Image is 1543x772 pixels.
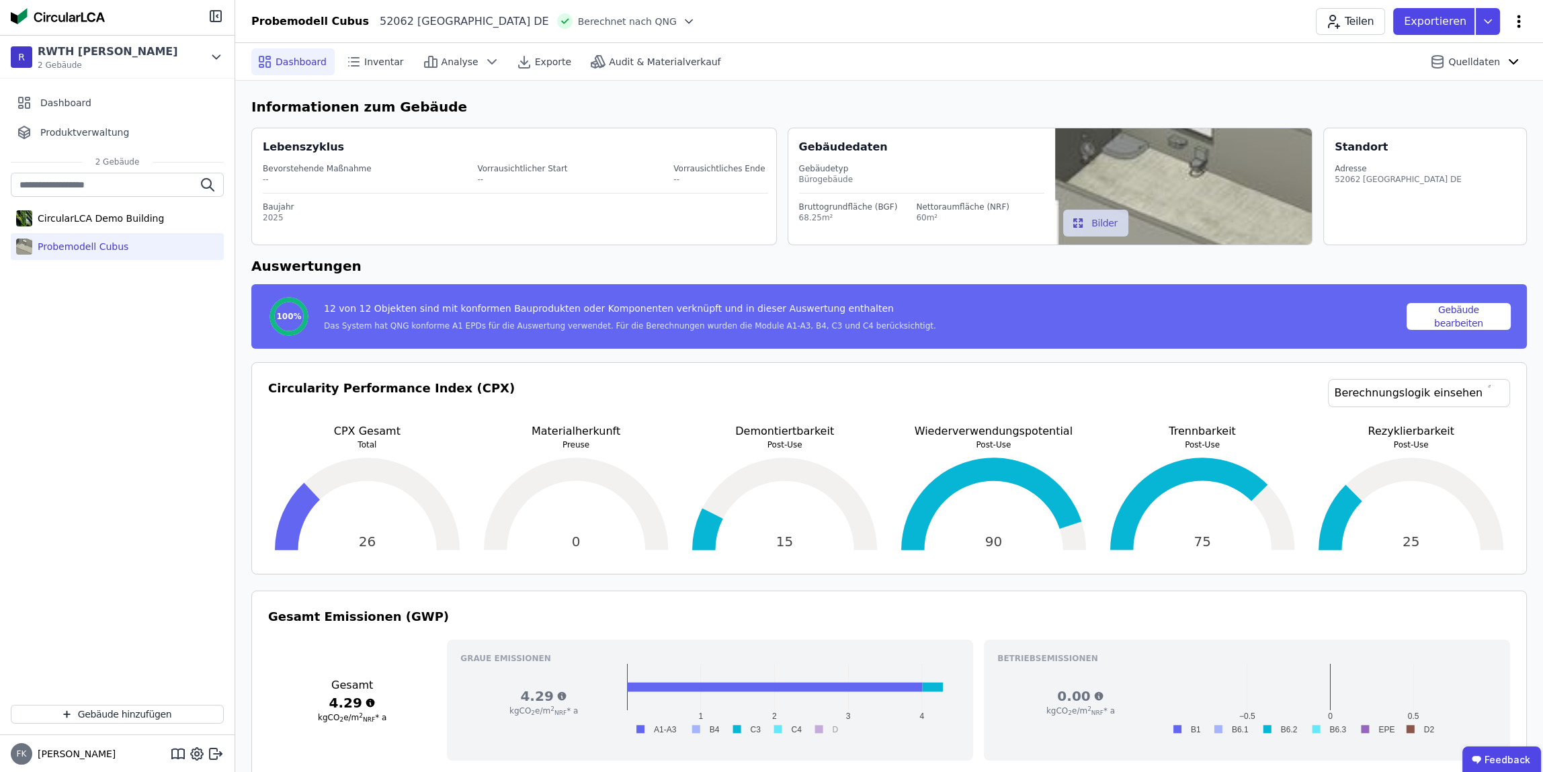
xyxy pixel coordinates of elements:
sup: 2 [550,705,554,712]
div: 60m² [916,212,1009,223]
div: 52062 [GEOGRAPHIC_DATA] DE [1335,174,1462,185]
button: Bilder [1063,210,1128,237]
sub: NRF [1091,710,1103,716]
div: Probemodell Cubus [251,13,369,30]
span: kgCO e/m * a [1046,706,1115,716]
span: Analyse [442,55,478,69]
span: Berechnet nach QNG [578,15,677,28]
div: -- [477,174,567,185]
div: Vorrausichtliches Ende [673,163,765,174]
h3: 0.00 [997,687,1164,705]
div: -- [673,174,765,185]
p: Demontiertbarkeit [685,423,884,439]
p: Materialherkunft [477,423,675,439]
sub: NRF [554,710,567,716]
span: Audit & Materialverkauf [609,55,720,69]
a: Berechnungslogik einsehen [1328,379,1510,407]
div: Vorrausichtlicher Start [477,163,567,174]
h3: Graue Emissionen [460,653,960,664]
p: Post-Use [685,439,884,450]
span: 2 Gebäude [38,60,178,71]
p: Rezyklierbarkeit [1312,423,1510,439]
p: CPX Gesamt [268,423,466,439]
span: Exporte [535,55,571,69]
span: Produktverwaltung [40,126,129,139]
sup: 2 [1087,705,1091,712]
h6: Informationen zum Gebäude [251,97,1527,117]
span: Quelldaten [1448,55,1500,69]
img: CircularLCA Demo Building [16,208,32,229]
h6: Auswertungen [251,256,1527,276]
h3: Circularity Performance Index (CPX) [268,379,515,423]
sub: 2 [1068,710,1072,716]
div: Adresse [1335,163,1462,174]
sup: 2 [359,712,363,719]
div: Nettoraumfläche (NRF) [916,202,1009,212]
div: Probemodell Cubus [32,240,128,253]
p: Wiederverwendungspotential [894,423,1093,439]
div: 2025 [263,212,768,223]
span: 100% [276,311,301,322]
p: Post-Use [1103,439,1302,450]
div: RWTH [PERSON_NAME] [38,44,178,60]
span: kgCO e/m * a [318,713,386,722]
div: Bruttogrundfläche (BGF) [799,202,898,212]
p: Post-Use [894,439,1093,450]
span: 2 Gebäude [82,157,153,167]
div: Bevorstehende Maßnahme [263,163,372,174]
div: 68.25m² [799,212,898,223]
div: 52062 [GEOGRAPHIC_DATA] DE [369,13,549,30]
button: Gebäude bearbeiten [1407,303,1511,330]
p: Preuse [477,439,675,450]
p: Trennbarkeit [1103,423,1302,439]
h3: Gesamt [268,677,436,693]
h3: 4.29 [268,693,436,712]
div: Baujahr [263,202,768,212]
span: kgCO e/m * a [509,706,578,716]
div: CircularLCA Demo Building [32,212,164,225]
img: Probemodell Cubus [16,236,32,257]
div: Lebenszyklus [263,139,344,155]
div: Das System hat QNG konforme A1 EPDs für die Auswertung verwendet. Für die Berechnungen wurden die... [324,320,936,331]
div: Bürogebäude [799,174,1045,185]
div: Gebäudedaten [799,139,1056,155]
span: [PERSON_NAME] [32,747,116,761]
sub: 2 [339,716,343,723]
p: Post-Use [1312,439,1510,450]
div: -- [263,174,372,185]
span: Inventar [364,55,404,69]
p: Exportieren [1404,13,1469,30]
div: 12 von 12 Objekten sind mit konformen Bauprodukten oder Komponenten verknüpft und in dieser Auswe... [324,302,936,320]
h3: Gesamt Emissionen (GWP) [268,607,1510,626]
p: Total [268,439,466,450]
div: R [11,46,32,68]
span: FK [17,750,27,758]
img: Concular [11,8,105,24]
sub: NRF [363,716,375,723]
h3: Betriebsemissionen [997,653,1497,664]
span: Dashboard [40,96,91,110]
h3: 4.29 [460,687,627,705]
button: Gebäude hinzufügen [11,705,224,724]
sub: 2 [531,710,535,716]
button: Teilen [1316,8,1385,35]
div: Gebäudetyp [799,163,1045,174]
span: Dashboard [276,55,327,69]
div: Standort [1335,139,1388,155]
